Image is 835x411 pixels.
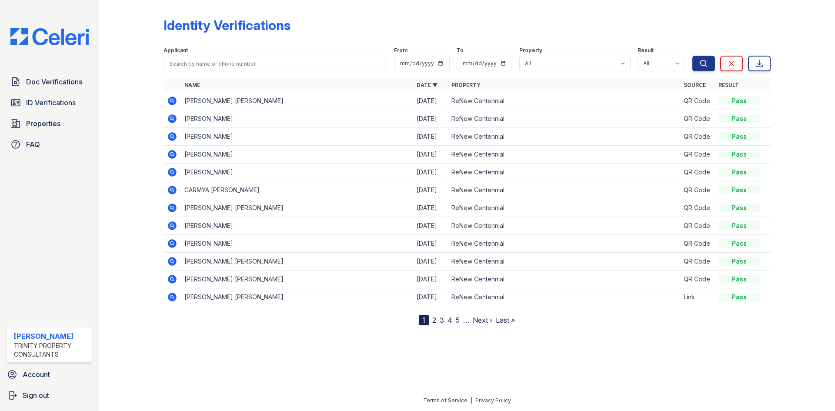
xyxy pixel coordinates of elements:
[457,47,464,54] label: To
[413,92,448,110] td: [DATE]
[448,110,680,128] td: ReNew Centennial
[680,271,715,288] td: QR Code
[718,293,760,301] div: Pass
[7,73,92,90] a: Doc Verifications
[413,164,448,181] td: [DATE]
[164,17,291,33] div: Identity Verifications
[26,118,60,129] span: Properties
[413,271,448,288] td: [DATE]
[471,397,472,404] div: |
[181,199,413,217] td: [PERSON_NAME] [PERSON_NAME]
[3,28,96,45] img: CE_Logo_Blue-a8612792a0a2168367f1c8372b55b34899dd931a85d93a1a3d3e32e68fde9ad4.png
[448,316,452,324] a: 4
[181,128,413,146] td: [PERSON_NAME]
[680,128,715,146] td: QR Code
[463,315,469,325] span: …
[26,139,40,150] span: FAQ
[181,271,413,288] td: [PERSON_NAME] [PERSON_NAME]
[718,186,760,194] div: Pass
[680,164,715,181] td: QR Code
[181,164,413,181] td: [PERSON_NAME]
[448,199,680,217] td: ReNew Centennial
[448,217,680,235] td: ReNew Centennial
[680,146,715,164] td: QR Code
[448,271,680,288] td: ReNew Centennial
[718,257,760,266] div: Pass
[448,128,680,146] td: ReNew Centennial
[14,341,89,359] div: Trinity Property Consultants
[7,136,92,153] a: FAQ
[680,199,715,217] td: QR Code
[181,181,413,199] td: CARMYA [PERSON_NAME]
[181,110,413,128] td: [PERSON_NAME]
[413,146,448,164] td: [DATE]
[440,316,444,324] a: 3
[417,82,438,88] a: Date ▼
[718,82,739,88] a: Result
[181,92,413,110] td: [PERSON_NAME] [PERSON_NAME]
[23,390,49,401] span: Sign out
[451,82,481,88] a: Property
[680,217,715,235] td: QR Code
[718,97,760,105] div: Pass
[26,77,82,87] span: Doc Verifications
[680,288,715,306] td: Link
[718,275,760,284] div: Pass
[519,47,542,54] label: Property
[181,288,413,306] td: [PERSON_NAME] [PERSON_NAME]
[181,146,413,164] td: [PERSON_NAME]
[7,94,92,111] a: ID Verifications
[413,110,448,128] td: [DATE]
[718,150,760,159] div: Pass
[184,82,200,88] a: Name
[413,181,448,199] td: [DATE]
[419,315,429,325] div: 1
[684,82,706,88] a: Source
[413,199,448,217] td: [DATE]
[680,110,715,128] td: QR Code
[413,253,448,271] td: [DATE]
[164,47,188,54] label: Applicant
[413,288,448,306] td: [DATE]
[718,204,760,212] div: Pass
[3,387,96,404] a: Sign out
[394,47,407,54] label: From
[413,128,448,146] td: [DATE]
[718,239,760,248] div: Pass
[448,146,680,164] td: ReNew Centennial
[475,397,511,404] a: Privacy Policy
[423,397,468,404] a: Terms of Service
[432,316,436,324] a: 2
[718,114,760,123] div: Pass
[23,369,50,380] span: Account
[680,235,715,253] td: QR Code
[718,168,760,177] div: Pass
[456,316,460,324] a: 5
[181,235,413,253] td: [PERSON_NAME]
[448,92,680,110] td: ReNew Centennial
[448,181,680,199] td: ReNew Centennial
[680,253,715,271] td: QR Code
[413,235,448,253] td: [DATE]
[3,366,96,383] a: Account
[473,316,492,324] a: Next ›
[680,181,715,199] td: QR Code
[448,288,680,306] td: ReNew Centennial
[718,221,760,230] div: Pass
[14,331,89,341] div: [PERSON_NAME]
[7,115,92,132] a: Properties
[164,56,387,71] input: Search by name or phone number
[181,253,413,271] td: [PERSON_NAME] [PERSON_NAME]
[181,217,413,235] td: [PERSON_NAME]
[680,92,715,110] td: QR Code
[496,316,515,324] a: Last »
[448,164,680,181] td: ReNew Centennial
[718,132,760,141] div: Pass
[26,97,76,108] span: ID Verifications
[448,253,680,271] td: ReNew Centennial
[448,235,680,253] td: ReNew Centennial
[638,47,654,54] label: Result
[413,217,448,235] td: [DATE]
